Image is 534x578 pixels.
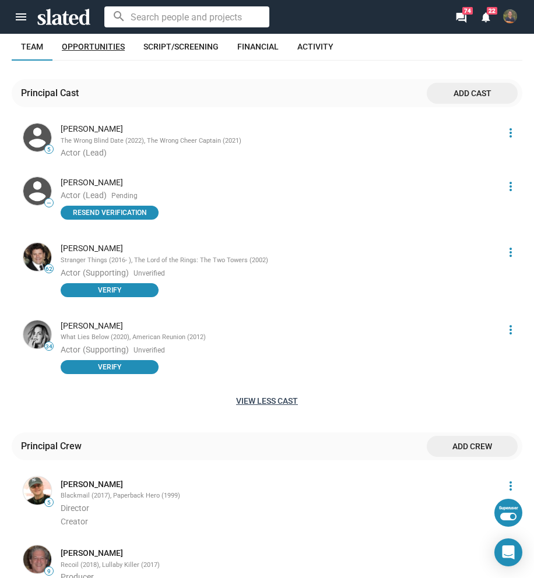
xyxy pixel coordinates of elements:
[52,33,134,61] a: Opportunities
[61,283,159,297] button: Verify
[68,361,152,373] span: Verify
[297,42,333,51] span: Activity
[480,11,491,22] mat-icon: notifications
[61,333,497,342] div: What Lies Below (2020), American Reunion (2012)
[23,124,51,151] img: Sofia Masson
[61,561,497,570] div: Recoil (2018), Lullaby Killer (2017)
[45,568,53,575] span: 9
[504,179,518,193] mat-icon: more_vert
[504,126,518,140] mat-icon: more_vert
[62,42,125,51] span: Opportunities
[83,345,129,354] span: (Supporting)
[45,499,53,506] span: 5
[61,206,159,220] button: Resend verification
[61,517,88,526] span: Creator
[68,284,152,296] span: Verify
[45,266,53,273] span: 62
[494,499,522,527] button: Superuser
[504,479,518,493] mat-icon: more_vert
[21,390,513,411] span: View less cast
[23,320,51,348] img: Mena Suvari
[494,538,522,566] div: Open Intercom Messenger
[61,360,159,374] button: Verify
[45,200,53,206] span: —
[61,548,123,559] a: [PERSON_NAME]
[61,124,497,135] div: [PERSON_NAME]
[61,256,497,265] div: Stranger Things (2016- ), The Lord of the Rings: The Two Towers (2002)
[61,177,497,188] div: [PERSON_NAME]
[436,83,508,104] span: Add cast
[61,137,497,146] div: The Wrong Blind Date (2022), The Wrong Cheer Captain (2021)
[21,87,83,99] div: Principal Cast
[61,148,80,157] span: Actor
[23,177,51,205] img: Adam Gibson
[23,477,51,505] img: Antony J. Bowman
[427,436,518,457] button: Add crew
[134,33,228,61] a: Script/Screening
[104,6,269,27] input: Search people and projects
[61,345,80,354] span: Actor
[288,33,343,61] a: Activity
[23,545,51,573] img: Mark Forstater
[504,245,518,259] mat-icon: more_vert
[12,33,52,61] a: Team
[499,506,518,510] div: Superuser
[23,243,51,271] img: Sean Astin
[498,7,522,26] button: Mitchell Sturhann
[68,207,152,218] span: Resend verification
[61,479,123,490] a: [PERSON_NAME]
[228,33,288,61] a: Financial
[237,42,279,51] span: Financial
[83,191,107,200] span: (Lead)
[111,192,138,201] span: Pending
[83,268,129,277] span: (Supporting)
[504,323,518,337] mat-icon: more_vert
[21,440,86,452] div: Principal Crew
[61,191,80,200] span: Actor
[455,12,466,23] mat-icon: forum
[487,7,497,15] span: 22
[14,10,28,24] mat-icon: menu
[12,390,522,411] button: View less cast
[83,148,107,157] span: (Lead)
[436,436,508,457] span: Add crew
[427,83,518,104] button: Add cast
[133,269,165,279] span: Unverified
[462,7,473,15] span: 74
[61,320,497,332] div: [PERSON_NAME]
[45,146,53,153] span: 5
[449,8,473,27] a: 74
[61,503,89,513] span: Director
[61,243,497,254] div: [PERSON_NAME]
[61,492,497,501] div: Blackmail (2017), Paperback Hero (1999)
[21,42,43,51] span: Team
[45,343,53,350] span: 34
[133,346,165,355] span: Unverified
[143,42,219,51] span: Script/Screening
[503,9,517,23] img: Mitchell Sturhann
[61,268,80,277] span: Actor
[473,8,498,27] a: 22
